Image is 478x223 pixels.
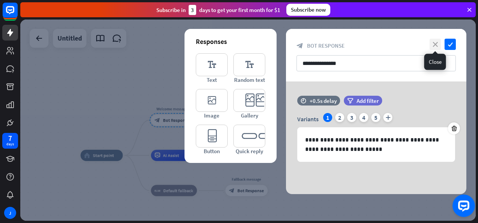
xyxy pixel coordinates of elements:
[371,113,380,122] div: 5
[323,113,332,122] div: 1
[357,97,379,104] span: Add filter
[6,142,14,147] div: days
[2,133,18,149] a: 7 days
[189,5,196,15] div: 3
[8,135,12,142] div: 7
[297,115,319,123] span: Variants
[347,98,353,104] i: filter
[430,39,441,50] i: close
[156,5,280,15] div: Subscribe in days to get your first month for $1
[383,113,392,122] i: plus
[4,207,16,219] div: J
[335,113,344,122] div: 2
[446,191,478,223] iframe: LiveChat chat widget
[296,42,303,49] i: block_bot_response
[310,97,337,104] div: +0.5s delay
[359,113,368,122] div: 4
[301,98,306,103] i: time
[347,113,356,122] div: 3
[445,39,456,50] i: check
[307,42,345,49] span: Bot Response
[286,4,330,16] div: Subscribe now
